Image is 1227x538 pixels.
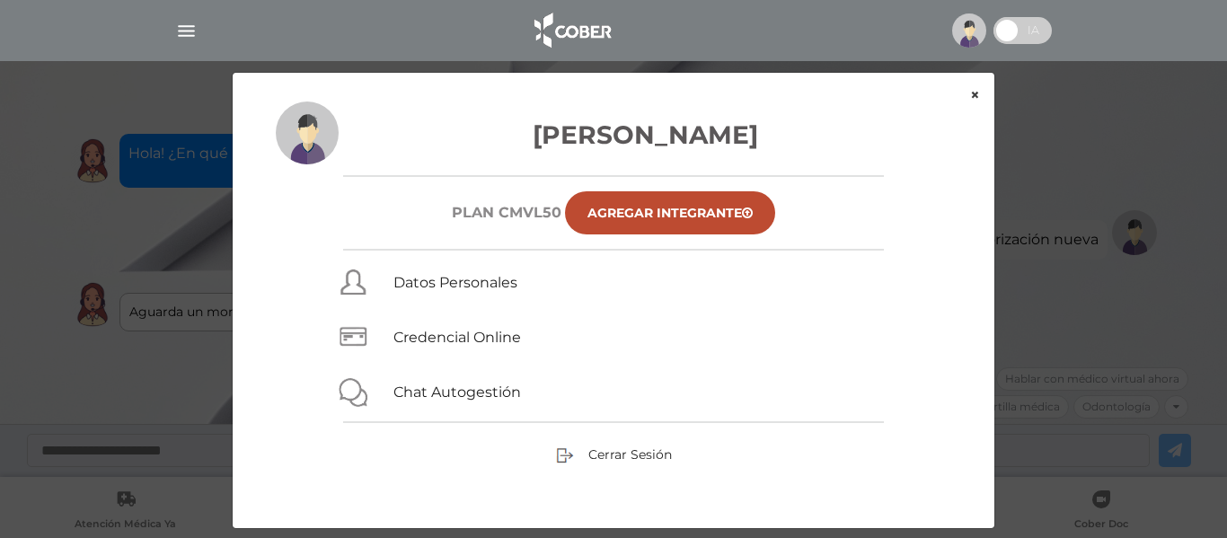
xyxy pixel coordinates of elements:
[556,445,672,462] a: Cerrar Sesión
[525,9,619,52] img: logo_cober_home-white.png
[565,191,775,234] a: Agregar Integrante
[393,329,521,346] a: Credencial Online
[588,446,672,463] span: Cerrar Sesión
[452,204,561,221] h6: Plan CMVL50
[956,73,994,118] button: ×
[393,274,517,291] a: Datos Personales
[175,20,198,42] img: Cober_menu-lines-white.svg
[952,13,986,48] img: profile-placeholder.svg
[276,116,951,154] h3: [PERSON_NAME]
[276,101,339,164] img: profile-placeholder.svg
[556,446,574,464] img: sign-out.png
[393,384,521,401] a: Chat Autogestión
